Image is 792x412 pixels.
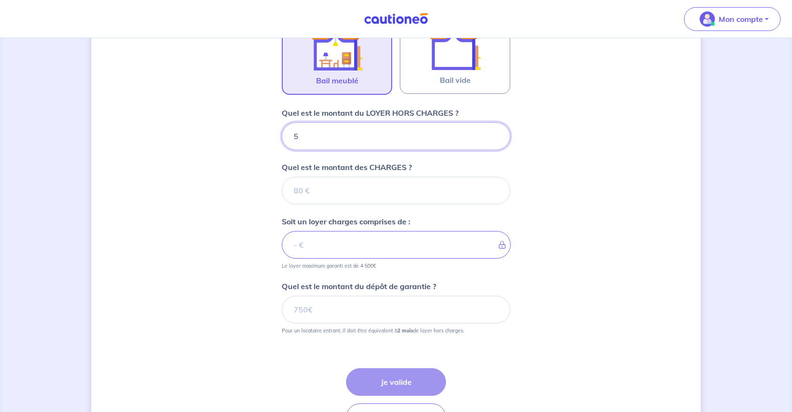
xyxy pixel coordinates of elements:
[440,74,471,86] span: Bail vide
[282,107,458,119] p: Quel est le montant du LOYER HORS CHARGES ?
[282,296,510,323] input: 750€
[282,177,510,204] input: 80 €
[282,231,511,259] input: - €
[316,75,358,86] span: Bail meublé
[282,122,510,150] input: 750€
[282,281,436,292] p: Quel est le montant du dépôt de garantie ?
[282,262,376,269] p: Le loyer maximum garanti est de 4 500€
[429,23,481,74] img: illu_empty_lease.svg
[282,161,412,173] p: Quel est le montant des CHARGES ?
[719,13,763,25] p: Mon compte
[360,13,432,25] img: Cautioneo
[397,327,413,334] strong: 2 mois
[684,7,781,31] button: illu_account_valid_menu.svgMon compte
[311,23,363,75] img: illu_furnished_lease.svg
[282,327,464,334] p: Pour un locataire entrant, il doit être équivalent à de loyer hors charges.
[282,216,410,227] p: Soit un loyer charges comprises de :
[700,11,715,27] img: illu_account_valid_menu.svg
